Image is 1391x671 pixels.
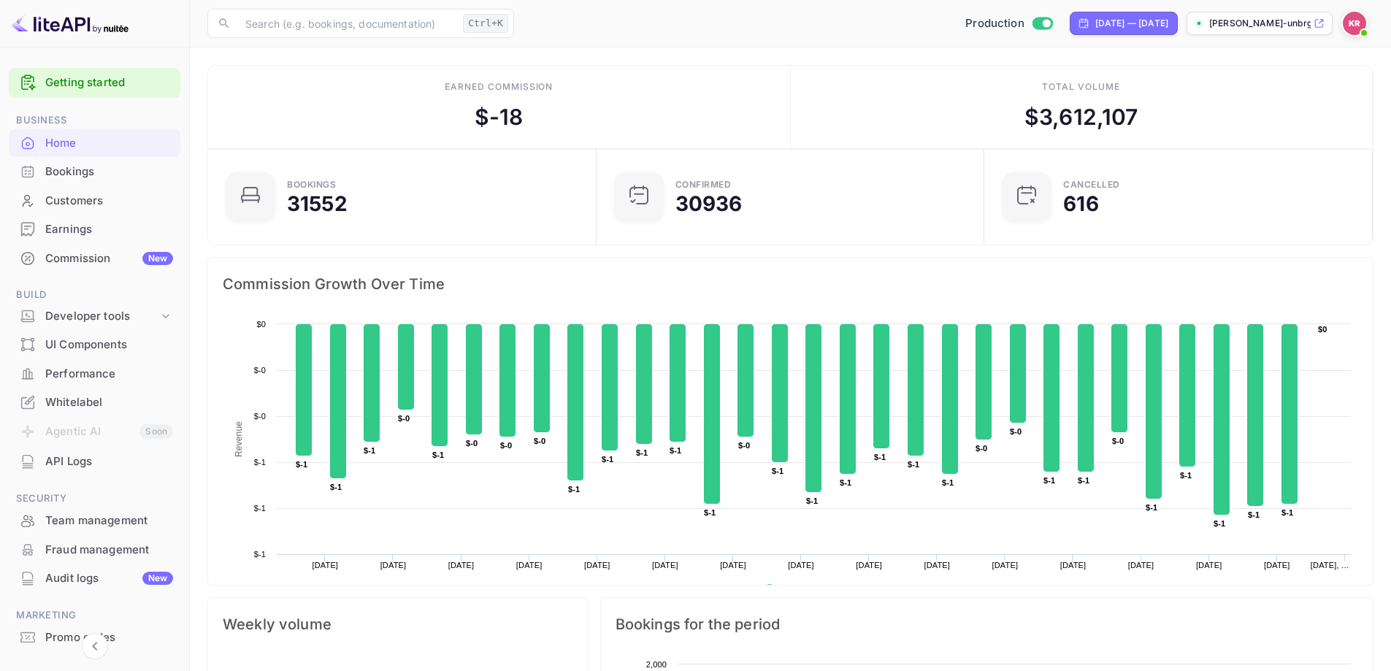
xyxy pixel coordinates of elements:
[9,448,180,475] a: API Logs
[602,455,613,464] text: $-1
[9,187,180,215] div: Customers
[234,421,244,457] text: Revenue
[645,660,666,669] text: 2,000
[1128,561,1154,570] text: [DATE]
[9,187,180,214] a: Customers
[1042,80,1120,93] div: Total volume
[9,158,180,185] a: Bookings
[45,629,173,646] div: Promo codes
[616,613,1358,636] span: Bookings for the period
[296,460,307,469] text: $-1
[254,366,266,375] text: $-0
[534,437,545,445] text: $-0
[1264,561,1290,570] text: [DATE]
[254,412,266,421] text: $-0
[1024,101,1138,134] div: $ 3,612,107
[445,80,553,93] div: Earned commission
[142,572,173,585] div: New
[1196,561,1222,570] text: [DATE]
[45,74,173,91] a: Getting started
[287,193,348,214] div: 31552
[636,448,648,457] text: $-1
[568,485,580,494] text: $-1
[9,331,180,359] div: UI Components
[9,129,180,158] div: Home
[772,467,783,475] text: $-1
[1078,476,1089,485] text: $-1
[1180,471,1192,480] text: $-1
[856,561,882,570] text: [DATE]
[12,12,129,35] img: LiteAPI logo
[976,444,987,453] text: $-0
[45,250,173,267] div: Commission
[254,458,266,467] text: $-1
[704,508,716,517] text: $-1
[908,460,919,469] text: $-1
[9,564,180,591] a: Audit logsNew
[9,158,180,186] div: Bookings
[45,308,158,325] div: Developer tools
[720,561,746,570] text: [DATE]
[1281,508,1293,517] text: $-1
[9,360,180,387] a: Performance
[287,180,336,189] div: Bookings
[9,448,180,476] div: API Logs
[1063,180,1120,189] div: CANCELLED
[9,331,180,358] a: UI Components
[475,101,524,134] div: $ -18
[9,360,180,388] div: Performance
[1112,437,1124,445] text: $-0
[9,507,180,534] a: Team management
[223,272,1358,296] span: Commission Growth Over Time
[45,453,173,470] div: API Logs
[942,478,954,487] text: $-1
[1010,427,1022,436] text: $-0
[82,633,108,659] button: Collapse navigation
[9,388,180,415] a: Whitelabel
[670,446,681,455] text: $-1
[9,245,180,272] a: CommissionNew
[45,221,173,238] div: Earnings
[313,561,339,570] text: [DATE]
[9,129,180,156] a: Home
[1043,476,1055,485] text: $-1
[9,607,180,624] span: Marketing
[874,453,886,461] text: $-1
[45,193,173,210] div: Customers
[9,624,180,652] div: Promo codes
[1343,12,1366,35] img: Kobus Roux
[364,446,375,455] text: $-1
[675,180,732,189] div: Confirmed
[45,337,173,353] div: UI Components
[924,561,950,570] text: [DATE]
[779,584,816,594] text: Revenue
[9,507,180,535] div: Team management
[45,394,173,411] div: Whitelabel
[738,441,750,450] text: $-0
[9,564,180,593] div: Audit logsNew
[9,112,180,129] span: Business
[45,513,173,529] div: Team management
[806,496,818,505] text: $-1
[9,245,180,273] div: CommissionNew
[9,215,180,242] a: Earnings
[1060,561,1087,570] text: [DATE]
[584,561,610,570] text: [DATE]
[254,550,266,559] text: $-1
[500,441,512,450] text: $-0
[45,366,173,383] div: Performance
[1214,519,1225,528] text: $-1
[398,414,410,423] text: $-0
[466,439,478,448] text: $-0
[675,193,743,214] div: 30936
[992,561,1019,570] text: [DATE]
[1209,17,1311,30] p: [PERSON_NAME]-unbrg.[PERSON_NAME]...
[1095,17,1168,30] div: [DATE] — [DATE]
[9,215,180,244] div: Earnings
[9,68,180,98] div: Getting started
[965,15,1024,32] span: Production
[448,561,475,570] text: [DATE]
[254,504,266,513] text: $-1
[1311,561,1349,570] text: [DATE], …
[9,624,180,651] a: Promo codes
